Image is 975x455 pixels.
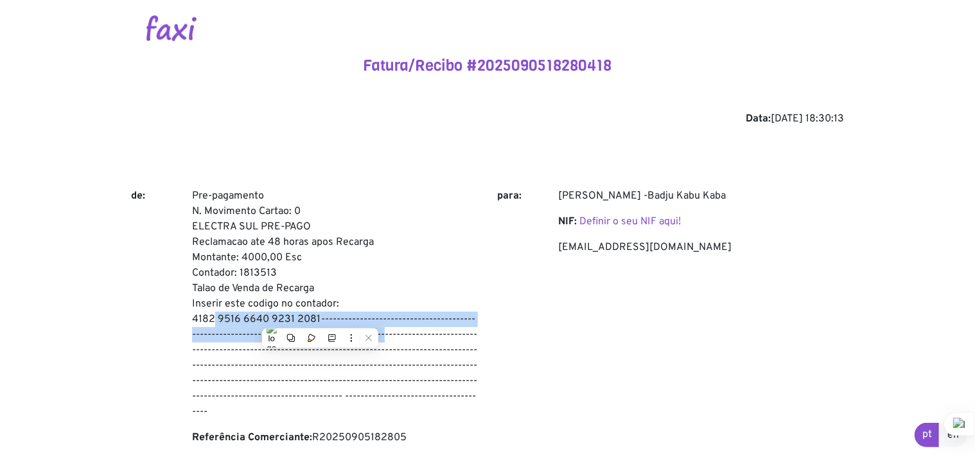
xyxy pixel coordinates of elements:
b: de: [131,190,145,202]
a: pt [915,423,940,447]
div: [DATE] 18:30:13 [131,111,844,127]
b: NIF: [558,215,577,228]
a: en [939,423,967,447]
b: Data: [746,112,771,125]
b: para: [497,190,522,202]
p: [EMAIL_ADDRESS][DOMAIN_NAME] [558,240,844,255]
p: [PERSON_NAME] -Badju Kabu Kaba [558,188,844,204]
a: Definir o seu NIF aqui! [579,215,681,228]
p: R20250905182805 [192,430,478,445]
p: Pre-pagamento N. Movimento Cartao: 0 ELECTRA SUL PRE-PAGO Reclamacao ate 48 horas apos Recarga Mo... [192,188,478,420]
b: Referência Comerciante: [192,431,312,444]
h4: Fatura/Recibo #2025090518280418 [131,57,844,75]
